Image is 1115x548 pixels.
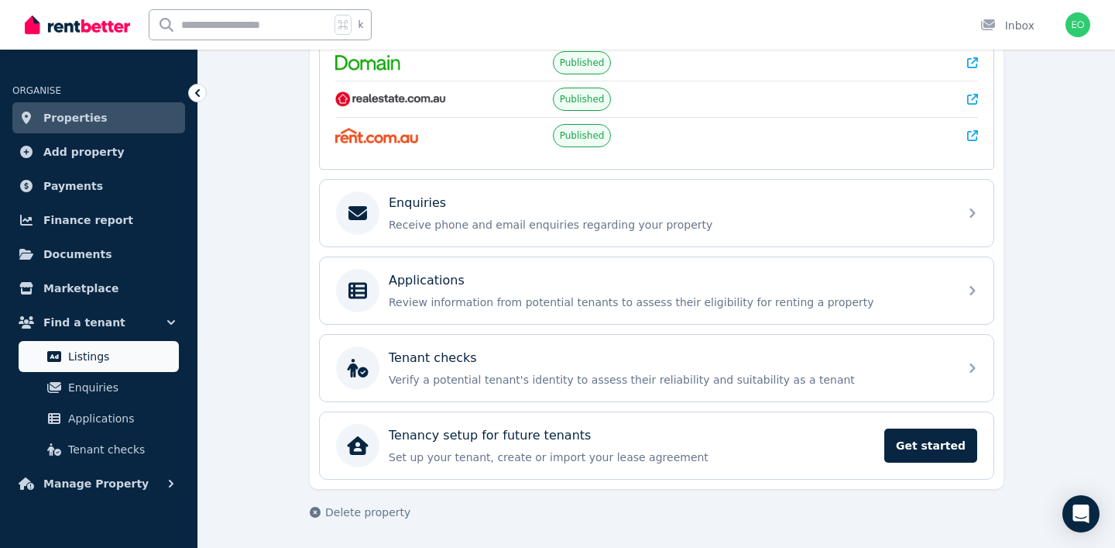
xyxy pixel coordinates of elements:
[335,91,446,107] img: RealEstate.com.au
[19,341,179,372] a: Listings
[310,505,410,520] button: Delete property
[389,271,465,290] p: Applications
[1062,495,1100,532] div: Open Intercom Messenger
[68,409,173,428] span: Applications
[389,372,949,388] p: Verify a potential tenant's identity to assess their reliability and suitability as a tenant
[12,205,185,236] a: Finance report
[12,307,185,338] button: Find a tenant
[389,194,446,212] p: Enquiries
[320,257,993,324] a: ApplicationsReview information from potential tenants to assess their eligibility for renting a p...
[560,129,605,142] span: Published
[43,313,125,332] span: Find a tenant
[320,412,993,479] a: Tenancy setup for future tenantsSet up your tenant, create or import your lease agreementGet started
[19,403,179,434] a: Applications
[389,450,875,465] p: Set up your tenant, create or import your lease agreement
[12,85,61,96] span: ORGANISE
[12,273,185,304] a: Marketplace
[19,434,179,465] a: Tenant checks
[325,505,410,520] span: Delete property
[320,180,993,246] a: EnquiriesReceive phone and email enquiries regarding your property
[560,93,605,105] span: Published
[335,128,418,143] img: Rent.com.au
[320,335,993,402] a: Tenant checksVerify a potential tenant's identity to assess their reliability and suitability as ...
[68,440,173,459] span: Tenant checks
[43,177,103,195] span: Payments
[389,295,949,310] p: Review information from potential tenants to assess their eligibility for renting a property
[12,102,185,133] a: Properties
[884,429,977,463] span: Get started
[389,349,477,367] p: Tenant checks
[68,347,173,366] span: Listings
[12,136,185,167] a: Add property
[43,211,133,229] span: Finance report
[389,217,949,233] p: Receive phone and email enquiries regarding your property
[25,13,130,36] img: RentBetter
[12,171,185,202] a: Payments
[389,426,591,445] p: Tenancy setup for future tenants
[335,55,400,71] img: Domain.com.au
[68,378,173,397] span: Enquiries
[43,109,108,127] span: Properties
[560,57,605,69] span: Published
[1065,12,1090,37] img: Ezechiel Orski-Ritchie
[19,372,179,403] a: Enquiries
[43,245,112,264] span: Documents
[43,474,149,493] span: Manage Property
[980,18,1034,33] div: Inbox
[358,19,363,31] span: k
[43,279,118,298] span: Marketplace
[12,239,185,270] a: Documents
[12,468,185,499] button: Manage Property
[43,143,125,161] span: Add property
